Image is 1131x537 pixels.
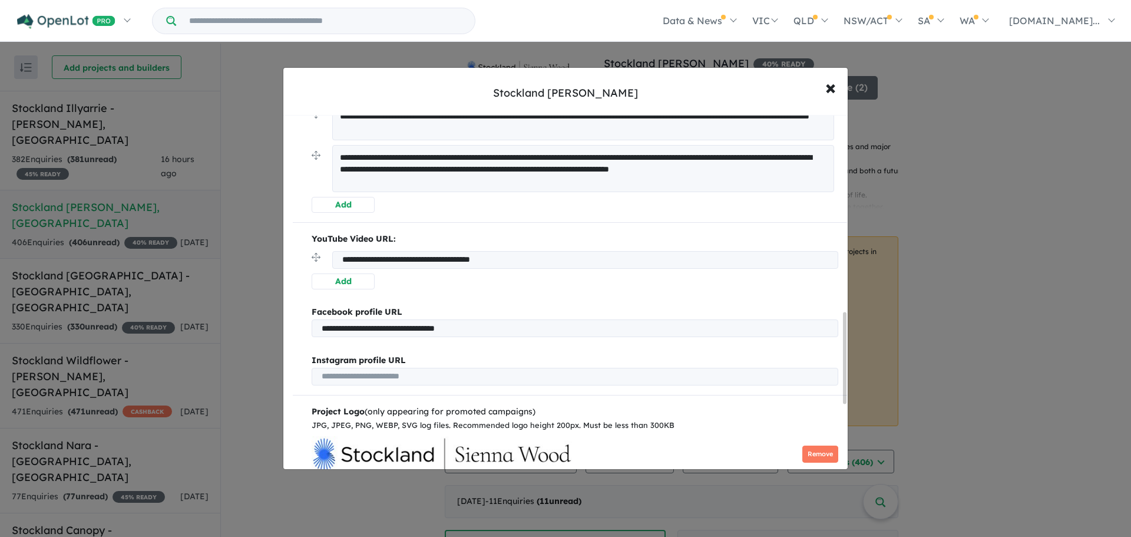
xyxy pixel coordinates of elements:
b: Project Logo [312,406,365,417]
div: (only appearing for promoted campaigns) [312,405,838,419]
button: Remove [802,446,838,463]
img: Sienna%20Wood%20Estate%20-%20Hilbert%20Logo_0.jpg [312,436,572,472]
button: Add [312,274,375,289]
b: Instagram profile URL [312,355,406,365]
span: [DOMAIN_NAME]... [1009,15,1100,27]
input: Try estate name, suburb, builder or developer [178,8,472,34]
img: Openlot PRO Logo White [17,14,115,29]
img: drag.svg [312,253,320,262]
div: Stockland [PERSON_NAME] [493,85,638,101]
p: YouTube Video URL: [312,232,838,246]
b: Facebook profile URL [312,307,402,317]
div: JPG, JPEG, PNG, WEBP, SVG log files. Recommended logo height 200px. Must be less than 300KB [312,419,838,432]
span: × [825,74,836,100]
img: drag.svg [312,151,320,160]
button: Add [312,197,375,213]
